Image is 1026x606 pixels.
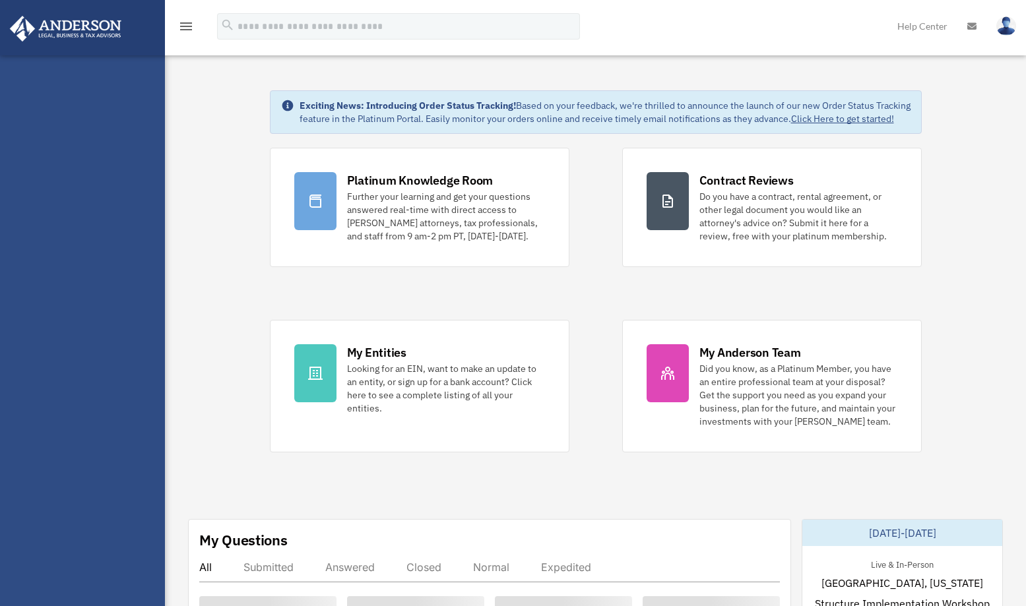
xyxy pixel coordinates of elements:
div: Did you know, as a Platinum Member, you have an entire professional team at your disposal? Get th... [699,362,897,428]
a: Contract Reviews Do you have a contract, rental agreement, or other legal document you would like... [622,148,922,267]
div: All [199,561,212,574]
i: search [220,18,235,32]
div: My Entities [347,344,406,361]
div: Looking for an EIN, want to make an update to an entity, or sign up for a bank account? Click her... [347,362,545,415]
div: Submitted [243,561,294,574]
i: menu [178,18,194,34]
span: [GEOGRAPHIC_DATA], [US_STATE] [821,575,983,591]
img: User Pic [996,16,1016,36]
div: My Questions [199,530,288,550]
div: Closed [406,561,441,574]
a: My Anderson Team Did you know, as a Platinum Member, you have an entire professional team at your... [622,320,922,452]
a: My Entities Looking for an EIN, want to make an update to an entity, or sign up for a bank accoun... [270,320,569,452]
div: [DATE]-[DATE] [802,520,1002,546]
div: Live & In-Person [860,557,944,570]
div: Based on your feedback, we're thrilled to announce the launch of our new Order Status Tracking fe... [300,99,911,125]
div: Do you have a contract, rental agreement, or other legal document you would like an attorney's ad... [699,190,897,243]
a: menu [178,23,194,34]
div: Platinum Knowledge Room [347,172,494,189]
a: Click Here to get started! [791,113,894,125]
div: My Anderson Team [699,344,801,361]
div: Normal [473,561,509,574]
a: Platinum Knowledge Room Further your learning and get your questions answered real-time with dire... [270,148,569,267]
div: Further your learning and get your questions answered real-time with direct access to [PERSON_NAM... [347,190,545,243]
div: Expedited [541,561,591,574]
div: Answered [325,561,375,574]
div: Contract Reviews [699,172,794,189]
strong: Exciting News: Introducing Order Status Tracking! [300,100,516,111]
img: Anderson Advisors Platinum Portal [6,16,125,42]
